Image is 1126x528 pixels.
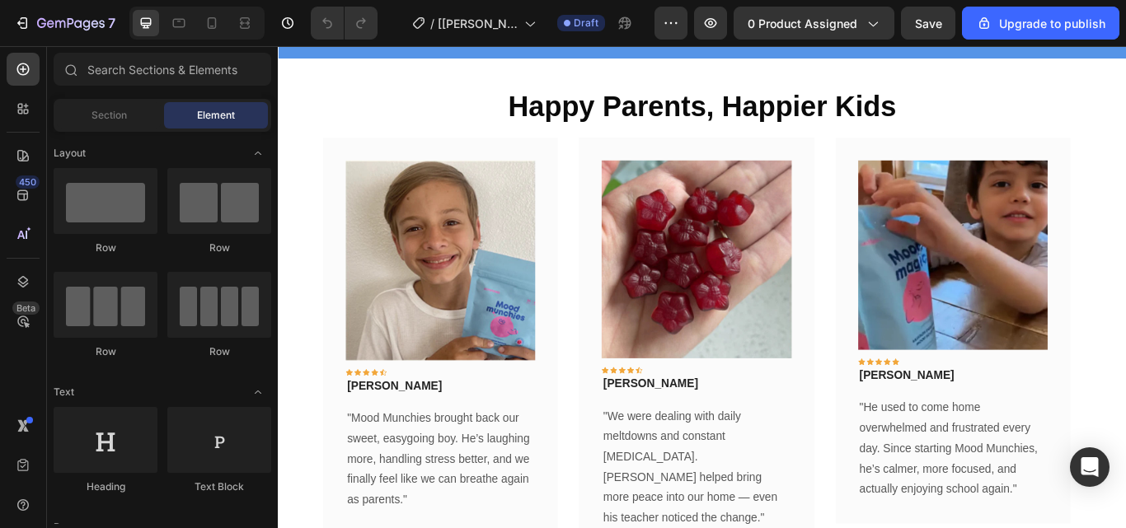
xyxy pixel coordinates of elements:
[197,108,235,123] span: Element
[378,384,596,404] p: [PERSON_NAME]
[54,241,157,255] div: Row
[54,385,74,400] span: Text
[54,146,86,161] span: Layout
[16,175,40,189] div: 450
[574,16,598,30] span: Draft
[167,241,271,255] div: Row
[976,15,1105,32] div: Upgrade to publish
[54,53,271,86] input: Search Sections & Elements
[78,133,299,367] img: gempages_586040185100174109-37e90364-9bb4-4b73-8dd7-c3c6a40a697a.webp
[108,13,115,33] p: 7
[54,479,157,494] div: Heading
[430,15,434,32] span: /
[278,46,1126,528] iframe: Design area
[438,15,518,32] span: [[PERSON_NAME]] Saffron Gumies New LP | WIP
[167,479,271,494] div: Text Block
[7,7,123,40] button: 7
[167,344,271,359] div: Row
[915,16,942,30] span: Save
[377,133,598,365] img: gempages_586040185100174109-aaeb9cf8-435c-497e-89e7-a5bcc0d5bf27.webp
[80,386,298,406] p: [PERSON_NAME]
[678,374,895,394] p: [PERSON_NAME]
[245,140,271,166] span: Toggle open
[748,15,857,32] span: 0 product assigned
[12,301,40,315] div: Beta
[734,7,894,40] button: 0 product assigned
[676,133,897,354] img: gempages_586040185100174109-2e064133-8527-4e30-96dd-7ffb8b001d2b.webp
[311,7,378,40] div: Undo/Redo
[12,48,977,94] h2: Happy Parents, Happier Kids
[91,108,127,123] span: Section
[962,7,1119,40] button: Upgrade to publish
[1070,447,1110,487] div: Open Intercom Messenger
[245,379,271,405] span: Toggle open
[54,344,157,359] div: Row
[901,7,955,40] button: Save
